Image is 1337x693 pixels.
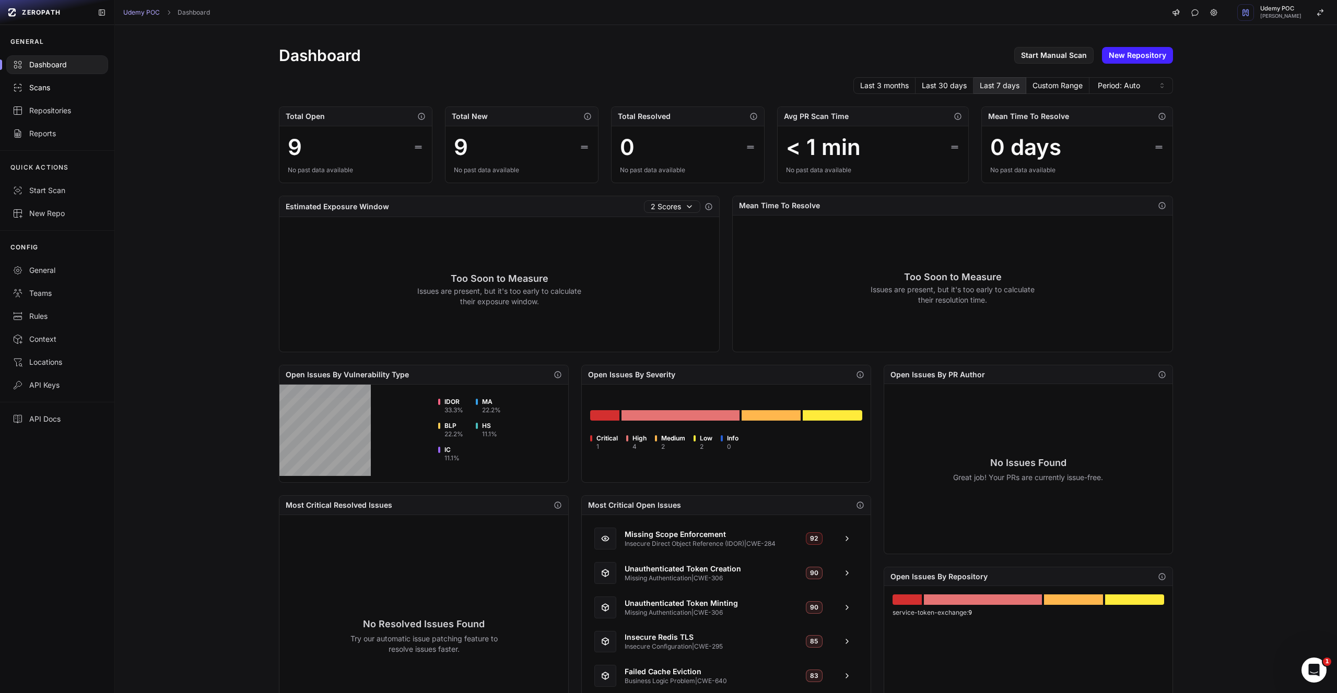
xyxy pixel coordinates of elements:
h2: Avg PR Scan Time [784,111,849,122]
span: Insecure Direct Object Reference (IDOR) | CWE-284 [625,540,797,548]
p: GENERAL [10,38,44,46]
a: Unauthenticated Token Minting Missing Authentication|CWE-306 90 [588,592,864,623]
p: Issues are present, but it's too early to calculate their resolution time. [871,284,1035,305]
div: Start Scan [13,185,102,196]
a: Insecure Redis TLS Insecure Configuration|CWE-295 85 [588,627,864,657]
span: IC [444,446,460,454]
span: [PERSON_NAME] [1260,14,1301,19]
h2: Most Critical Open Issues [588,500,681,510]
div: 9 [288,135,302,160]
div: API Docs [13,414,102,424]
div: Go to issues list [590,410,620,421]
h2: Total Resolved [618,111,671,122]
p: QUICK ACTIONS [10,163,69,172]
a: Unauthenticated Token Creation Missing Authentication|CWE-306 90 [588,558,864,588]
a: Udemy POC [123,8,160,17]
div: 9 [454,135,468,160]
h2: Open Issues By Repository [890,571,988,582]
button: Custom Range [1026,77,1089,94]
button: Last 7 days [974,77,1026,94]
a: Start Manual Scan [1014,47,1094,64]
div: New Repo [13,208,102,219]
p: CONFIG [10,243,38,252]
div: 4 [632,443,647,451]
h2: Open Issues By Severity [588,369,675,380]
span: Failed Cache Eviction [625,666,797,677]
div: service-token-exchange : [893,608,1165,617]
div: 2 [700,443,712,451]
div: No past data available [990,166,1164,174]
p: Great job! Your PRs are currently issue-free. [953,472,1103,483]
span: MA [482,398,501,406]
svg: caret sort, [1158,81,1166,90]
span: High [632,434,647,443]
svg: chevron right, [165,9,172,16]
h2: Total New [452,111,488,122]
span: HS [482,422,497,430]
span: 85 [806,635,823,648]
nav: breadcrumb [123,8,210,17]
span: Period: Auto [1098,80,1140,91]
span: Low [700,434,712,443]
div: Go to issues list [893,594,922,605]
span: Business Logic Problem | CWE-640 [625,677,797,685]
div: General [13,265,102,276]
div: < 1 min [786,135,861,160]
div: No past data available [454,166,590,174]
span: Udemy POC [1260,6,1301,11]
div: Go to issues list [742,410,801,421]
p: Try our automatic issue patching feature to resolve issues faster. [342,634,506,654]
h2: Most Critical Resolved Issues [286,500,392,510]
div: 22.2 % [444,430,463,438]
div: Reports [13,128,102,139]
div: Locations [13,357,102,367]
div: 11.1 % [444,454,460,462]
div: Go to issues list [1044,594,1103,605]
div: API Keys [13,380,102,390]
h2: Estimated Exposure Window [286,201,389,212]
div: Repositories [13,105,102,116]
iframe: Intercom live chat [1301,658,1327,683]
button: 2 Scores [644,200,700,213]
div: 1 [596,443,618,451]
a: ZEROPATH [4,4,89,21]
span: Missing Authentication | CWE-306 [625,608,797,617]
h3: Too Soon to Measure [417,271,582,286]
div: Context [13,334,102,344]
div: No past data available [620,166,756,174]
span: 90 [806,601,823,614]
span: Missing Scope Enforcement [625,529,797,540]
span: 92 [806,532,823,545]
div: 0 [727,443,738,451]
div: Scans [13,82,102,93]
div: 2 [661,443,685,451]
span: BLP [444,422,463,430]
span: Critical [596,434,618,443]
span: Missing Authentication | CWE-306 [625,574,797,582]
a: Failed Cache Eviction Business Logic Problem|CWE-640 83 [588,661,864,691]
h3: Too Soon to Measure [871,270,1035,284]
div: No past data available [288,166,424,174]
span: Insecure Redis TLS [625,632,797,642]
div: Go to issues list [1105,594,1164,605]
span: 9 [968,608,972,616]
a: Dashboard [178,8,210,17]
span: 90 [806,567,823,579]
span: Unauthenticated Token Minting [625,598,797,608]
div: 33.3 % [444,406,463,414]
h2: Total Open [286,111,325,122]
span: Medium [661,434,685,443]
div: Go to issues list [924,594,1042,605]
div: Go to issues list [621,410,740,421]
h2: Open Issues By Vulnerability Type [286,369,409,380]
h2: Open Issues By PR Author [890,369,985,380]
span: Unauthenticated Token Creation [625,564,797,574]
div: 11.1 % [482,430,497,438]
a: Missing Scope Enforcement Insecure Direct Object Reference (IDOR)|CWE-284 92 [588,523,864,554]
div: Dashboard [13,59,102,70]
h3: No Resolved Issues Found [342,617,506,631]
div: Go to issues list [803,410,862,421]
span: Insecure Configuration | CWE-295 [625,642,797,651]
h2: Mean Time To Resolve [739,200,820,211]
